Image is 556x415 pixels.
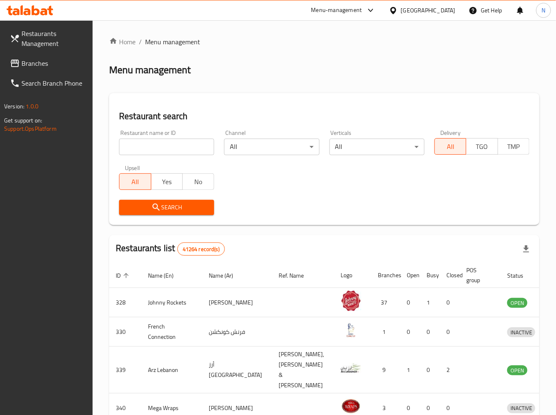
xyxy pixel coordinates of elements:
span: INACTIVE [507,328,535,337]
td: 2 [440,347,460,393]
td: 1 [400,347,420,393]
td: Arz Lebanon [141,347,202,393]
th: Logo [334,263,371,288]
span: OPEN [507,366,527,375]
a: Branches [3,53,93,73]
td: 9 [371,347,400,393]
td: 37 [371,288,400,317]
button: Yes [151,173,183,190]
span: Get support on: [4,115,42,126]
span: Search Branch Phone [21,78,86,88]
div: Export file [516,239,536,259]
div: OPEN [507,365,527,375]
input: Search for restaurant name or ID.. [119,139,214,155]
td: [PERSON_NAME],[PERSON_NAME] & [PERSON_NAME] [272,347,334,393]
span: All [123,176,148,188]
span: Restaurants Management [21,29,86,48]
span: Status [507,271,534,281]
td: 0 [440,317,460,347]
button: No [182,173,214,190]
li: / [139,37,142,47]
span: 1.0.0 [26,101,38,112]
span: TGO [470,141,494,153]
td: Johnny Rockets [141,288,202,317]
a: Search Branch Phone [3,73,93,93]
div: All [224,139,319,155]
th: Open [400,263,420,288]
button: All [119,173,151,190]
th: Busy [420,263,440,288]
span: Search [126,202,208,213]
td: [PERSON_NAME] [202,288,272,317]
button: TMP [498,138,530,155]
h2: Restaurant search [119,110,530,122]
span: Name (En) [148,271,184,281]
div: All [329,139,425,155]
span: POS group [466,265,491,285]
button: Search [119,200,214,215]
td: 0 [420,317,440,347]
span: TMP [501,141,526,153]
td: 0 [420,347,440,393]
td: أرز [GEOGRAPHIC_DATA] [202,347,272,393]
span: INACTIVE [507,403,535,413]
div: Total records count [177,242,225,256]
td: 0 [400,317,420,347]
button: TGO [466,138,498,155]
div: [GEOGRAPHIC_DATA] [401,6,456,15]
img: French Connection [341,320,361,341]
span: ID [116,271,131,281]
span: Ref. Name [279,271,315,281]
span: Branches [21,58,86,68]
th: Closed [440,263,460,288]
td: 1 [420,288,440,317]
label: Upsell [125,165,140,171]
span: OPEN [507,298,527,308]
nav: breadcrumb [109,37,539,47]
td: 0 [400,288,420,317]
th: Branches [371,263,400,288]
a: Support.OpsPlatform [4,123,57,134]
span: Version: [4,101,24,112]
div: INACTIVE [507,327,535,337]
a: Home [109,37,136,47]
span: Menu management [145,37,200,47]
td: فرنش كونكشن [202,317,272,347]
img: Arz Lebanon [341,358,361,379]
button: All [434,138,466,155]
h2: Restaurants list [116,242,225,256]
td: 328 [109,288,141,317]
span: Yes [155,176,179,188]
h2: Menu management [109,63,191,77]
td: 1 [371,317,400,347]
td: 339 [109,347,141,393]
span: N [542,6,545,15]
a: Restaurants Management [3,24,93,53]
span: All [438,141,463,153]
span: 41264 record(s) [178,245,224,253]
span: No [186,176,211,188]
img: Johnny Rockets [341,290,361,311]
td: 330 [109,317,141,347]
label: Delivery [440,130,461,136]
span: Name (Ar) [209,271,244,281]
td: French Connection [141,317,202,347]
td: 0 [440,288,460,317]
div: Menu-management [311,5,362,15]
